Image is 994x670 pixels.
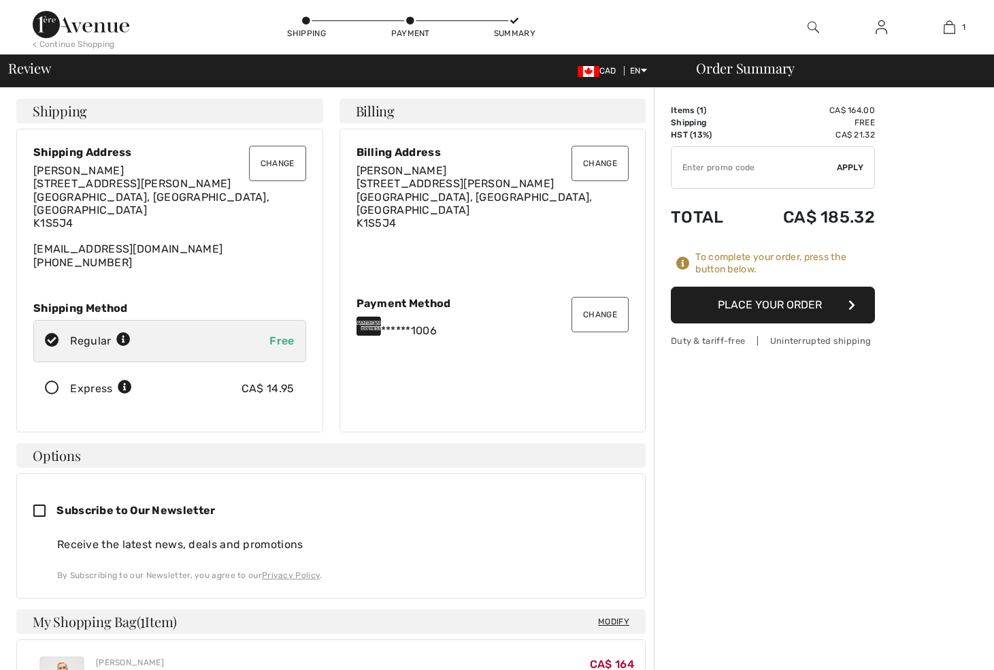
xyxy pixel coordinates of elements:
span: 1 [140,611,145,629]
div: By Subscribing to our Newsletter, you agree to our . [57,569,629,581]
td: Items ( ) [671,104,745,116]
div: Shipping Method [33,302,306,315]
td: CA$ 21.32 [745,129,875,141]
span: [PERSON_NAME] [357,164,447,177]
div: Duty & tariff-free | Uninterrupted shipping [671,334,875,347]
div: To complete your order, press the button below. [695,251,875,276]
img: My Info [876,19,887,35]
img: search the website [808,19,819,35]
div: Order Summary [680,61,986,75]
span: EN [630,66,647,76]
div: Billing Address [357,146,629,159]
div: CA$ 14.95 [242,381,295,397]
span: ( Item) [137,612,177,631]
img: Canadian Dollar [578,66,599,77]
div: Regular [70,333,131,349]
span: [STREET_ADDRESS][PERSON_NAME] [GEOGRAPHIC_DATA], [GEOGRAPHIC_DATA], [GEOGRAPHIC_DATA] K1S5J4 [33,177,269,229]
span: Modify [598,615,629,628]
td: CA$ 164.00 [745,104,875,116]
span: 1 [699,106,703,115]
td: CA$ 185.32 [745,194,875,240]
div: [EMAIL_ADDRESS][DOMAIN_NAME] [PHONE_NUMBER] [33,164,306,269]
div: [PERSON_NAME] [96,656,295,669]
span: CAD [578,66,622,76]
div: Express [70,381,132,397]
h4: My Shopping Bag [16,609,646,634]
img: My Bag [944,19,955,35]
img: 1ère Avenue [33,11,129,38]
span: Billing [356,104,395,118]
button: Place Your Order [671,287,875,323]
span: 1 [962,21,965,33]
div: Payment [390,27,431,39]
span: Subscribe to Our Newsletter [56,504,215,517]
span: Apply [837,161,864,174]
div: Payment Method [357,297,629,310]
td: Free [745,116,875,129]
div: < Continue Shopping [33,38,115,50]
td: Shipping [671,116,745,129]
td: Total [671,194,745,240]
a: 1 [916,19,982,35]
span: [PERSON_NAME] [33,164,124,177]
input: Promo code [672,147,837,188]
span: [STREET_ADDRESS][PERSON_NAME] [GEOGRAPHIC_DATA], [GEOGRAPHIC_DATA], [GEOGRAPHIC_DATA] K1S5J4 [357,177,593,229]
span: Shipping [33,104,87,118]
button: Change [571,297,629,332]
div: Shipping Address [33,146,306,159]
div: Shipping [286,27,327,39]
h4: Options [16,443,646,468]
a: Sign In [876,20,887,33]
div: Receive the latest news, deals and promotions [57,537,629,553]
div: Summary [494,27,535,39]
span: Review [8,61,51,75]
span: Free [269,334,294,347]
td: HST (13%) [671,129,745,141]
button: Change [249,146,306,181]
a: Privacy Policy [262,571,320,580]
button: Change [571,146,629,181]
